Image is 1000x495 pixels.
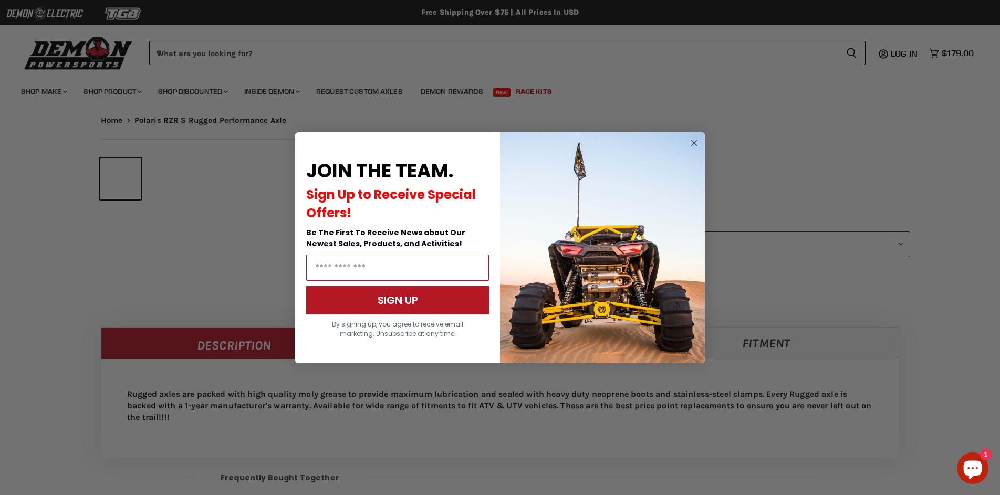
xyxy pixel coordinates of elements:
[687,136,701,150] button: Close dialog
[500,132,705,363] img: a9095488-b6e7-41ba-879d-588abfab540b.jpeg
[332,320,463,338] span: By signing up, you agree to receive email marketing. Unsubscribe at any time.
[306,157,453,184] span: JOIN THE TEAM.
[306,227,465,249] span: Be The First To Receive News about Our Newest Sales, Products, and Activities!
[954,452,992,487] inbox-online-store-chat: Shopify online store chat
[306,186,476,222] span: Sign Up to Receive Special Offers!
[306,286,489,314] button: SIGN UP
[306,255,489,281] input: Email Address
